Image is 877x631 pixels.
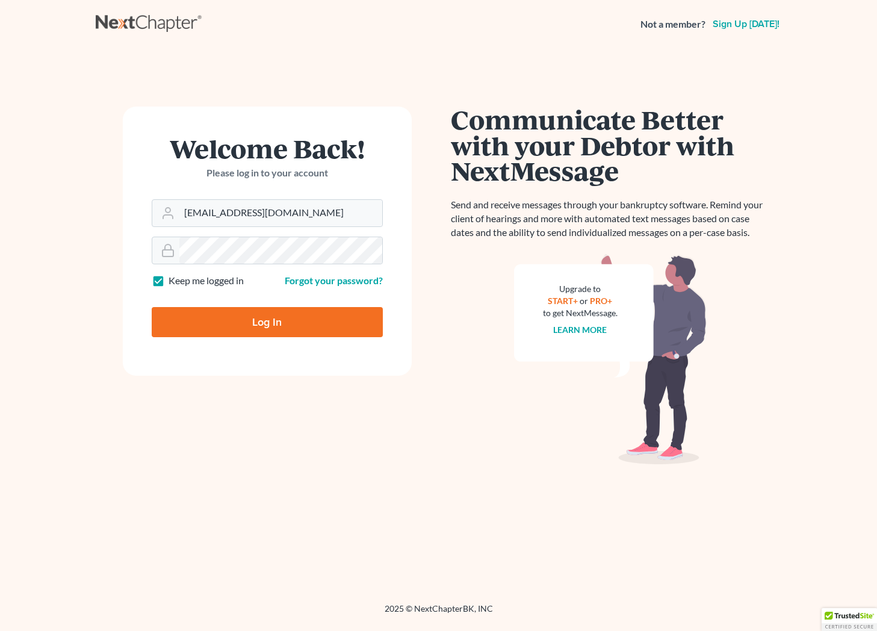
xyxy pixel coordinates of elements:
[169,274,244,288] label: Keep me logged in
[451,107,770,184] h1: Communicate Better with your Debtor with NextMessage
[710,19,782,29] a: Sign up [DATE]!
[822,608,877,631] div: TrustedSite Certified
[543,283,618,295] div: Upgrade to
[152,166,383,180] p: Please log in to your account
[179,200,382,226] input: Email Address
[451,198,770,240] p: Send and receive messages through your bankruptcy software. Remind your client of hearings and mo...
[580,296,588,306] span: or
[152,307,383,337] input: Log In
[285,275,383,286] a: Forgot your password?
[152,135,383,161] h1: Welcome Back!
[543,307,618,319] div: to get NextMessage.
[548,296,578,306] a: START+
[590,296,612,306] a: PRO+
[514,254,707,465] img: nextmessage_bg-59042aed3d76b12b5cd301f8e5b87938c9018125f34e5fa2b7a6b67550977c72.svg
[96,603,782,624] div: 2025 © NextChapterBK, INC
[553,325,607,335] a: Learn more
[640,17,705,31] strong: Not a member?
